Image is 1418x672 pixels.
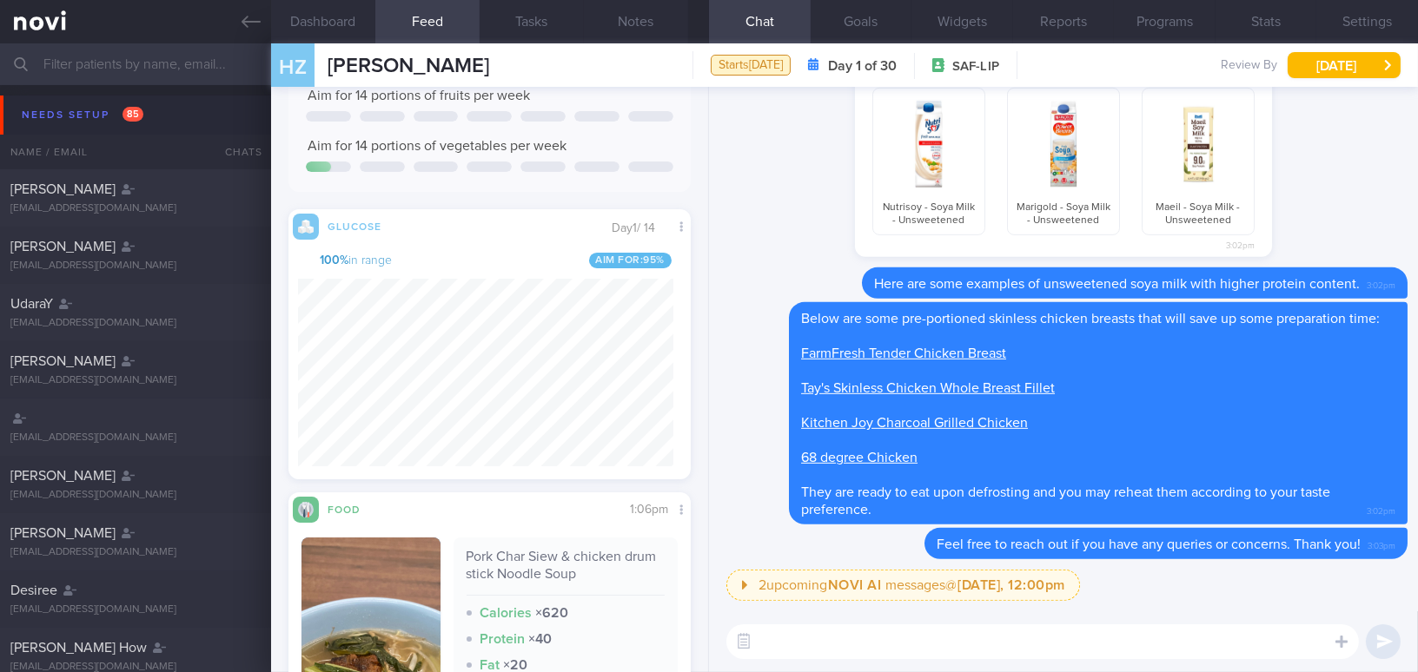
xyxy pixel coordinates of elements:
div: [EMAIL_ADDRESS][DOMAIN_NAME] [10,546,261,559]
strong: Day 1 of 30 [828,57,897,75]
strong: × 20 [504,658,528,672]
strong: Calories [480,606,533,620]
span: 3:02pm [1367,275,1395,292]
div: Chats [202,135,271,169]
strong: [DATE], 12:00pm [957,578,1065,592]
div: Starts [DATE] [711,55,791,76]
span: [PERSON_NAME] [10,182,116,196]
div: [EMAIL_ADDRESS][DOMAIN_NAME] [10,374,261,387]
span: [PERSON_NAME] [328,56,489,76]
img: Maeil - Soya Milk - Unsweetened [1150,96,1247,193]
div: Nutrisoy - Soya Milk - Unsweetened [872,88,985,235]
span: They are ready to eat upon defrosting and you may reheat them according to your taste preference. [801,485,1330,517]
span: Aim for 14 portions of vegetables per week [308,139,567,153]
span: SAF-LIP [952,58,999,76]
div: Pork Char Siew & chicken drum stick Noodle Soup [467,548,666,596]
div: Marigold - Soya Milk - Unsweetened [1007,88,1120,235]
span: 85 [123,107,143,122]
button: 2upcomingNOVI AI messages@[DATE], 12:00pm [726,570,1080,601]
span: [PERSON_NAME] [10,526,116,540]
div: [EMAIL_ADDRESS][DOMAIN_NAME] [10,432,261,445]
span: 1:06pm [630,504,668,516]
span: Desiree [10,583,57,597]
strong: 100 % [320,254,348,267]
div: Needs setup [17,103,148,127]
div: [EMAIL_ADDRESS][DOMAIN_NAME] [10,260,261,273]
strong: Protein [480,632,526,646]
strong: × 40 [529,632,553,646]
a: Kitchen Joy Charcoal Grilled Chicken [801,416,1028,430]
span: Here are some examples of unsweetened soya milk with higher protein content. [874,277,1360,291]
strong: NOVI AI [828,578,882,592]
div: HZ [260,33,325,100]
a: 68 degree Chicken [801,451,918,464]
button: [DATE] [1288,52,1401,78]
span: Below are some pre-portioned skinless chicken breasts that will save up some preparation time: [801,312,1380,326]
span: [PERSON_NAME] [10,240,116,254]
span: Aim for 14 portions of fruits per week [308,89,530,102]
span: 3:03pm [1368,536,1395,552]
div: [EMAIL_ADDRESS][DOMAIN_NAME] [10,603,261,616]
span: Aim for: 95 % [589,253,673,268]
a: Tay's Skinless Chicken Whole Breast Fillet [801,381,1055,395]
a: FarmFresh Tender Chicken Breast [801,346,1006,360]
span: Feel free to reach out if you have any queries or concerns. Thank you! [937,537,1361,551]
div: Glucose [319,218,388,233]
span: Review By [1221,58,1277,74]
img: Marigold - Soya Milk - Unsweetened [1015,96,1112,193]
strong: × 620 [536,606,569,620]
span: in range [320,254,392,269]
span: 3:02pm [1367,501,1395,517]
span: [PERSON_NAME] How [10,641,147,655]
div: [EMAIL_ADDRESS][DOMAIN_NAME] [10,489,261,502]
div: [EMAIL_ADDRESS][DOMAIN_NAME] [10,317,261,330]
div: Day 1 / 14 [612,220,668,237]
span: [PERSON_NAME] [10,354,116,368]
span: [PERSON_NAME] [10,469,116,483]
strong: Fat [480,658,500,672]
div: Maeil - Soya Milk - Unsweetened [1142,88,1255,235]
span: 3:02pm [1226,235,1255,252]
div: Food [319,501,388,516]
span: UdaraY [10,297,53,311]
div: [EMAIL_ADDRESS][DOMAIN_NAME] [10,202,261,215]
img: Nutrisoy - Soya Milk - Unsweetened [880,96,977,193]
